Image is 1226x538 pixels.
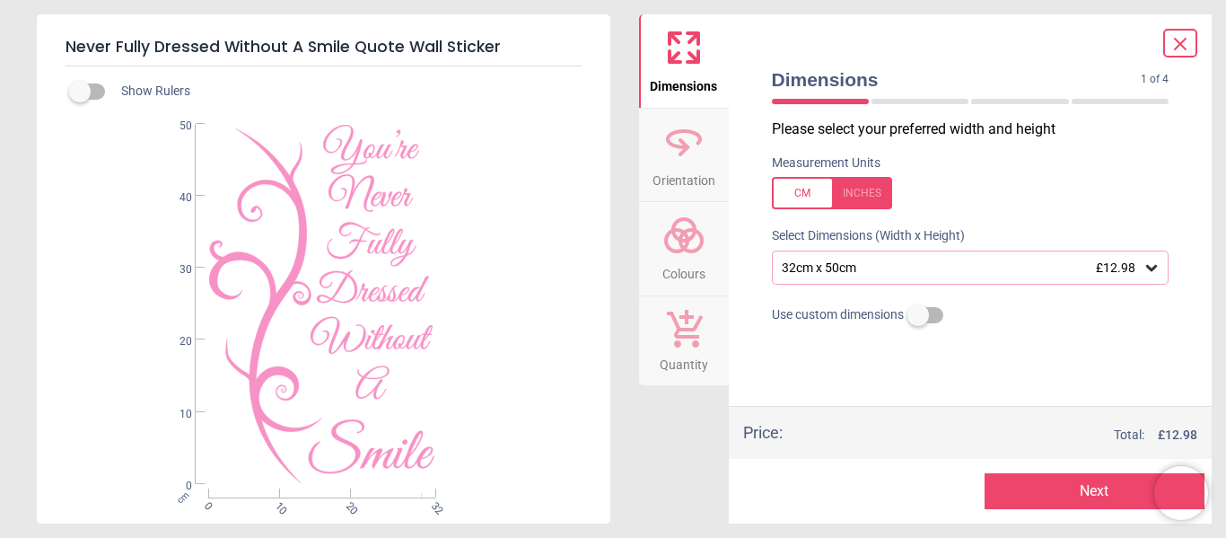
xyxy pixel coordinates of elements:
span: 10 [271,499,283,511]
span: 20 [158,334,192,349]
span: 0 [158,479,192,494]
span: 12.98 [1165,428,1197,442]
span: Dimensions [772,66,1142,93]
span: 40 [158,190,192,206]
div: Price : [743,421,783,444]
span: £ [1158,427,1197,445]
span: Dimensions [650,69,717,96]
span: 1 of 4 [1141,72,1169,87]
button: Quantity [639,296,729,386]
span: 32 [427,499,439,511]
span: 10 [158,407,192,422]
h5: Never Fully Dressed Without A Smile Quote Wall Sticker [66,29,582,66]
span: Colours [662,257,705,284]
span: 0 [200,499,212,511]
div: 32cm x 50cm [780,260,1143,276]
label: Measurement Units [772,154,880,172]
div: Show Rulers [80,81,610,102]
button: Dimensions [639,14,729,108]
p: Please select your preferred width and height [772,119,1184,139]
span: 50 [158,119,192,134]
iframe: Brevo live chat [1154,466,1208,520]
span: Quantity [660,348,708,375]
span: 20 [342,499,354,511]
span: 30 [158,262,192,278]
span: Use custom dimensions [772,306,904,324]
button: Next [985,473,1204,509]
span: Orientation [652,163,715,190]
span: £12.98 [1096,260,1135,275]
label: Select Dimensions (Width x Height) [757,227,965,245]
button: Orientation [639,109,729,202]
div: Total: [810,427,1198,445]
button: Colours [639,202,729,295]
span: cm [175,489,191,506]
